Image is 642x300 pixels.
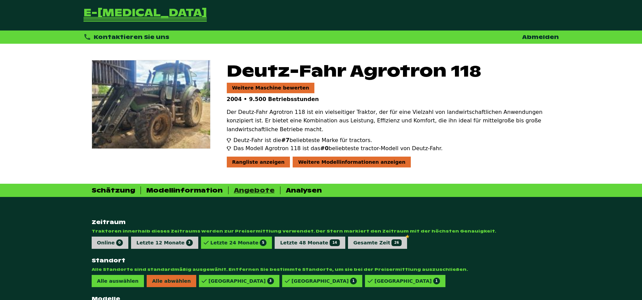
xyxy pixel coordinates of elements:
[374,278,440,284] div: [GEOGRAPHIC_DATA]
[234,136,372,144] span: Deutz-Fahr ist die beliebteste Marke für tractors.
[320,145,329,152] span: #0
[208,278,274,284] div: [GEOGRAPHIC_DATA]
[286,186,322,194] div: Analysen
[92,186,135,194] div: Schätzung
[210,239,267,246] div: Letzte 24 Monate
[227,83,315,93] a: Weitere Maschine bewerten
[234,144,443,153] span: Das Modell Agrotron 118 ist das beliebteste tractor-Modell von Deutz-Fahr.
[522,34,559,41] a: Abmelden
[391,239,402,246] span: 26
[92,275,144,287] span: Alle auswählen
[234,186,275,194] div: Angebote
[227,96,551,102] p: 2004 • 9.500 Betriebsstunden
[116,239,123,246] span: 0
[330,239,340,246] span: 14
[146,186,223,194] div: Modellinformation
[97,239,123,246] div: Online
[84,33,170,41] div: Kontaktieren Sie uns
[227,157,290,167] div: Rangliste anzeigen
[350,278,357,284] span: 1
[92,219,551,226] strong: Zeitraum
[353,239,402,246] div: Gesamte Zeit
[260,239,267,246] span: 5
[84,8,207,22] a: Zurück zur Startseite
[136,239,193,246] div: Letzte 12 Monate
[280,239,340,246] div: Letzte 48 Monate
[433,278,440,284] span: 1
[293,157,411,167] div: Weitere Modellinformationen anzeigen
[227,60,481,81] span: Deutz-Fahr Agrotron 118
[281,137,290,143] span: #7
[92,257,551,264] strong: Standort
[147,275,196,287] span: Alle abwählen
[92,267,551,272] span: Alle Standorte sind standardmäßig ausgewählt. Entfernen Sie bestimmte Standorte, um sie bei der P...
[292,278,357,284] div: [GEOGRAPHIC_DATA]
[92,60,210,148] img: Deutz-Fahr Agrotron 118
[92,228,551,234] span: Traktoren innerhalb dieses Zeitraums werden zur Preisermittlung verwendet. Der Stern markiert den...
[94,34,169,41] span: Kontaktieren Sie uns
[227,108,551,134] p: Der Deutz-Fahr Agrotron 118 ist ein vielseitiger Traktor, der für eine Vielzahl von landwirtschaf...
[267,278,274,284] span: 3
[186,239,193,246] span: 3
